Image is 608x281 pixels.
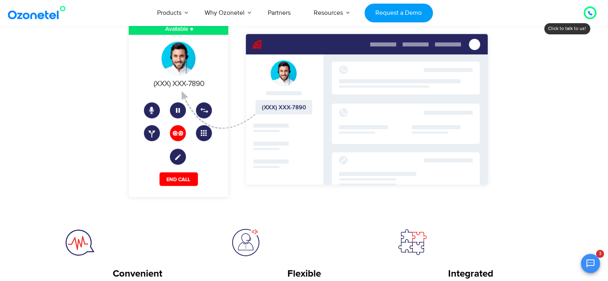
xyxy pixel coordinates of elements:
[397,227,427,257] img: integrated
[231,268,377,280] h5: Flexible
[64,227,94,257] img: speech rate
[581,254,600,273] button: Open chat
[596,250,604,258] span: 3
[64,268,211,280] h5: Convenient
[231,227,261,257] img: agent volume
[365,4,433,22] a: Request a Demo
[397,268,544,280] h5: Integrated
